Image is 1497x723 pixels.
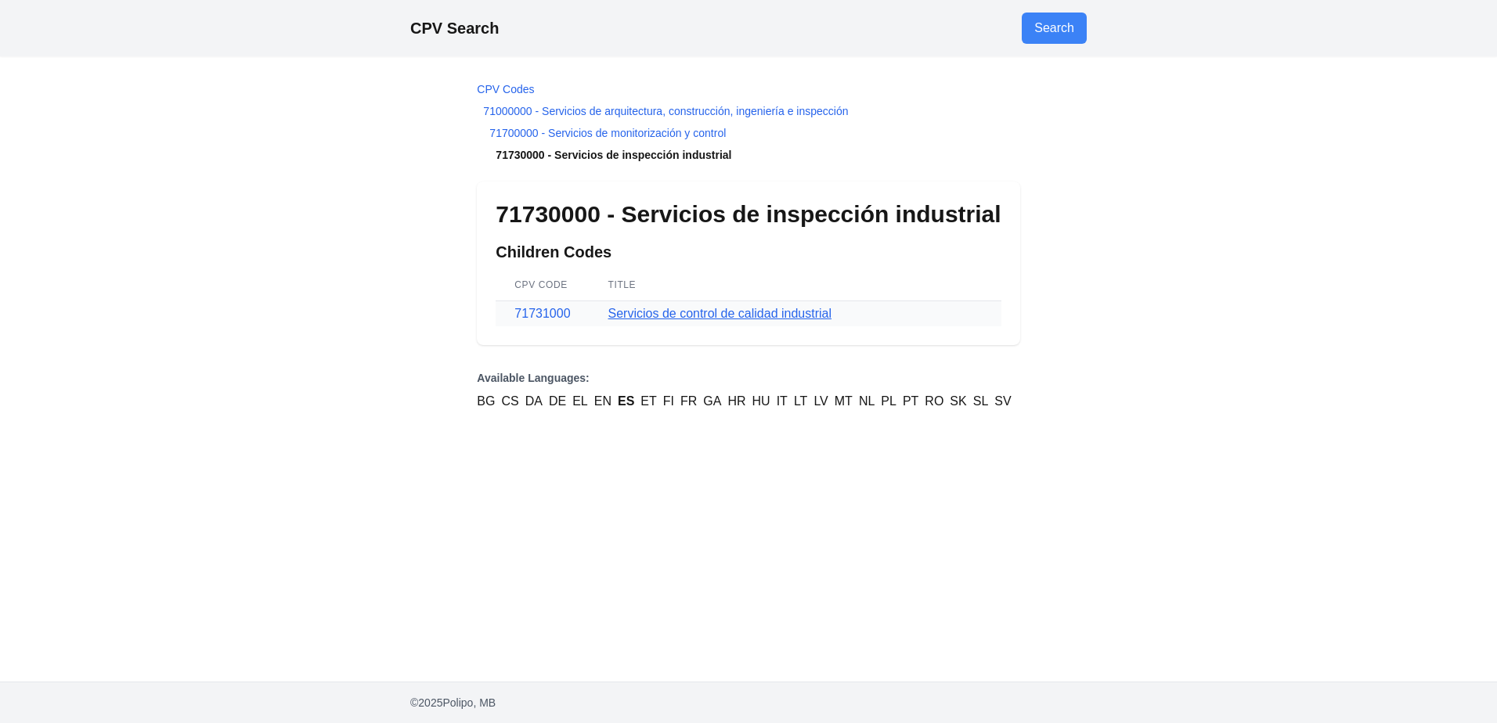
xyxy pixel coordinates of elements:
a: 71000000 - Servicios de arquitectura, construcción, ingeniería e inspección [483,105,848,117]
a: NL [859,392,875,411]
a: LV [813,392,828,411]
a: CS [501,392,518,411]
th: CPV Code [496,269,589,301]
a: 71700000 - Servicios de monitorización y control [489,127,726,139]
a: 71731000 [514,307,570,320]
th: Title [590,269,1001,301]
a: MT [835,392,853,411]
p: Available Languages: [477,370,1019,386]
a: CPV Search [410,20,499,37]
a: Go to search [1022,13,1087,44]
nav: Language Versions [477,370,1019,411]
a: HU [752,392,770,411]
a: HR [727,392,745,411]
a: PL [881,392,896,411]
a: FR [680,392,697,411]
h1: 71730000 - Servicios de inspección industrial [496,200,1001,228]
a: LT [794,392,807,411]
a: DE [549,392,566,411]
a: Servicios de control de calidad industrial [608,307,831,320]
a: DA [525,392,543,411]
a: ET [640,392,656,411]
a: EN [594,392,611,411]
a: SV [994,392,1011,411]
a: PT [903,392,918,411]
a: GA [703,392,721,411]
a: SL [973,392,989,411]
a: BG [477,392,495,411]
h2: Children Codes [496,241,1001,263]
a: ES [618,392,634,411]
a: RO [925,392,943,411]
a: FI [663,392,674,411]
a: EL [572,392,588,411]
li: 71730000 - Servicios de inspección industrial [477,147,1019,163]
nav: Breadcrumb [477,81,1019,163]
p: © 2025 Polipo, MB [410,695,1087,710]
a: IT [777,392,788,411]
a: SK [950,392,966,411]
a: CPV Codes [477,83,534,95]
